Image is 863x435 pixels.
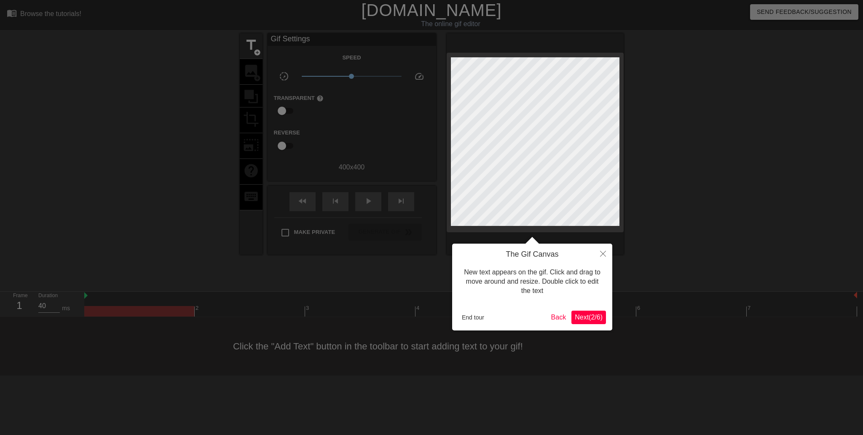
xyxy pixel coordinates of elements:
button: Back [548,311,570,324]
button: Close [594,244,612,263]
button: Next [571,311,606,324]
div: New text appears on the gif. Click and drag to move around and resize. Double click to edit the text [458,259,606,304]
h4: The Gif Canvas [458,250,606,259]
span: Next ( 2 / 6 ) [575,314,603,321]
button: End tour [458,311,488,324]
